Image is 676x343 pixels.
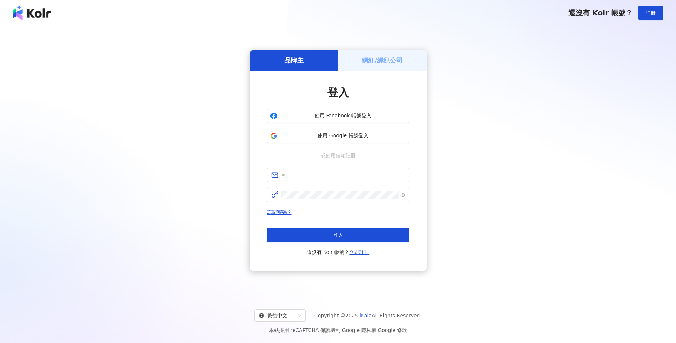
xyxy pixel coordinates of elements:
img: logo [13,6,51,20]
span: 使用 Facebook 帳號登入 [280,112,406,119]
span: eye-invisible [400,193,405,198]
a: 忘記密碼？ [267,209,292,215]
a: iKala [360,313,372,318]
span: 本站採用 reCAPTCHA 保護機制 [269,326,407,334]
span: 註冊 [646,10,656,16]
span: | [376,327,378,333]
span: 使用 Google 帳號登入 [280,132,406,139]
button: 註冊 [638,6,663,20]
h5: 品牌主 [284,56,304,65]
span: Copyright © 2025 All Rights Reserved. [314,311,422,320]
span: 或使用信箱註冊 [316,152,361,159]
a: Google 隱私權 [342,327,376,333]
span: 還沒有 Kolr 帳號？ [307,248,370,256]
span: | [340,327,342,333]
h5: 網紅/經紀公司 [362,56,403,65]
div: 繁體中文 [259,310,295,321]
button: 登入 [267,228,409,242]
span: 登入 [327,86,349,99]
button: 使用 Facebook 帳號登入 [267,109,409,123]
a: Google 條款 [378,327,407,333]
span: 還沒有 Kolr 帳號？ [568,9,633,17]
span: 登入 [333,232,343,238]
a: 立即註冊 [349,249,369,255]
button: 使用 Google 帳號登入 [267,129,409,143]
